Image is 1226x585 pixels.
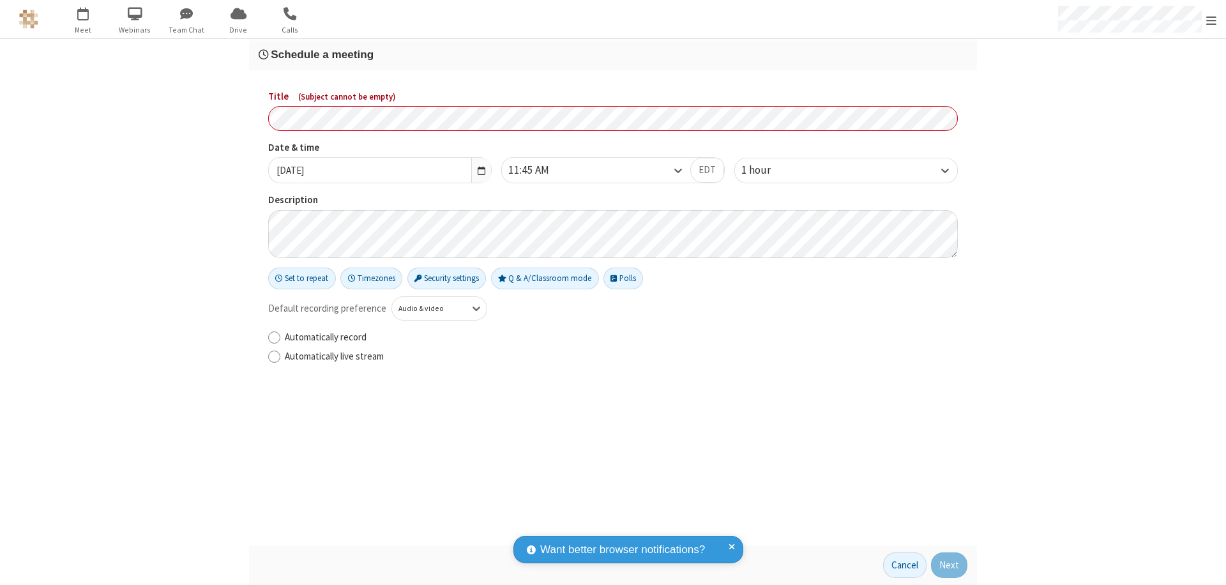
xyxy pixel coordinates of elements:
span: Schedule a meeting [271,48,374,61]
span: ( Subject cannot be empty ) [298,91,396,102]
label: Automatically record [285,330,958,345]
label: Title [268,89,958,104]
div: 11:45 AM [508,162,571,179]
label: Description [268,193,958,208]
div: 1 hour [741,162,792,179]
button: Set to repeat [268,268,336,289]
button: Timezones [340,268,402,289]
span: Want better browser notifications? [540,542,705,558]
img: QA Selenium DO NOT DELETE OR CHANGE [19,10,38,29]
span: Webinars [111,24,159,36]
button: Next [931,552,967,578]
span: Drive [215,24,262,36]
button: Cancel [883,552,927,578]
iframe: Chat [1194,552,1216,576]
button: Q & A/Classroom mode [491,268,599,289]
span: Team Chat [163,24,211,36]
label: Automatically live stream [285,349,958,364]
span: Meet [59,24,107,36]
span: Default recording preference [268,301,386,316]
button: EDT [690,158,724,183]
button: Polls [603,268,643,289]
label: Date & time [268,141,492,155]
button: Security settings [407,268,487,289]
div: Audio & video [398,303,459,314]
span: Calls [266,24,314,36]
